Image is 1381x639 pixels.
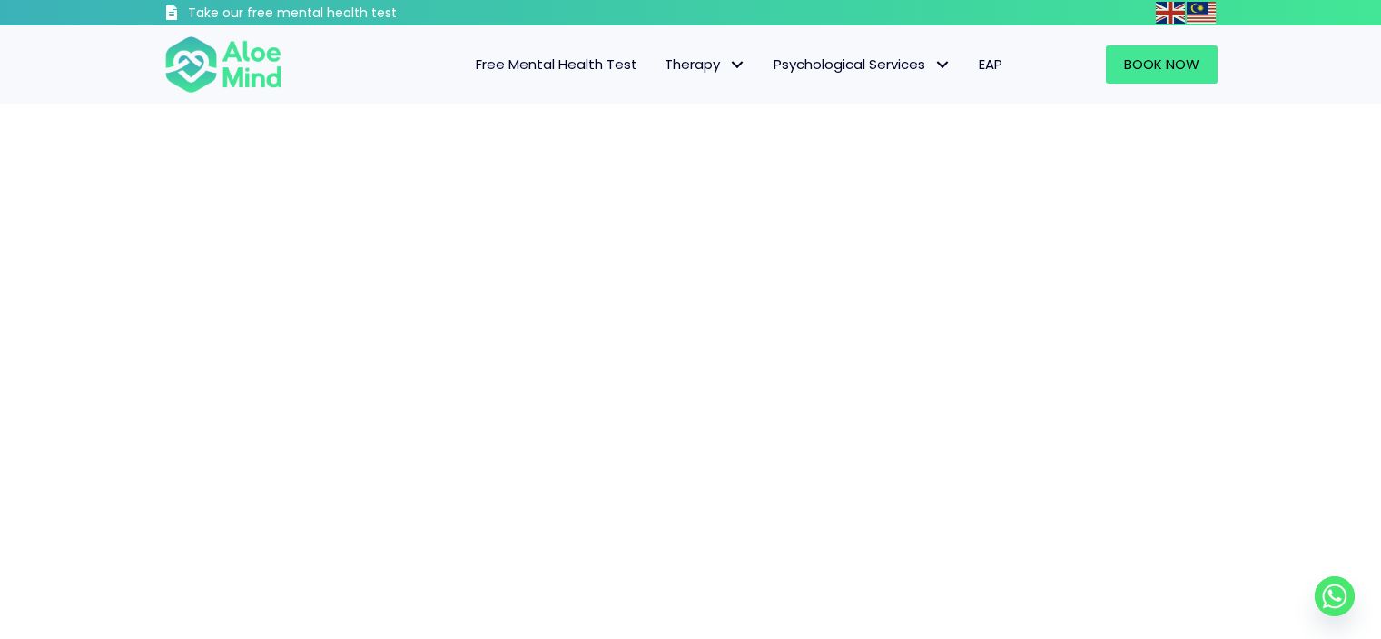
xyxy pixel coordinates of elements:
nav: Menu [306,45,1016,84]
a: English [1156,2,1187,23]
span: Therapy [665,55,746,74]
img: en [1156,2,1185,24]
h3: Take our free mental health test [188,5,494,23]
img: ms [1187,2,1216,24]
a: Whatsapp [1315,576,1355,616]
span: Therapy: submenu [725,52,751,78]
a: Malay [1187,2,1218,23]
a: Psychological ServicesPsychological Services: submenu [760,45,965,84]
span: Psychological Services: submenu [930,52,956,78]
span: EAP [979,55,1002,74]
span: Psychological Services [774,55,952,74]
a: Free Mental Health Test [462,45,651,84]
span: Free Mental Health Test [476,55,637,74]
a: Take our free mental health test [164,5,494,25]
img: Aloe mind Logo [164,35,282,95]
a: EAP [965,45,1016,84]
a: TherapyTherapy: submenu [651,45,760,84]
span: Book Now [1124,55,1199,74]
a: Book Now [1106,45,1218,84]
